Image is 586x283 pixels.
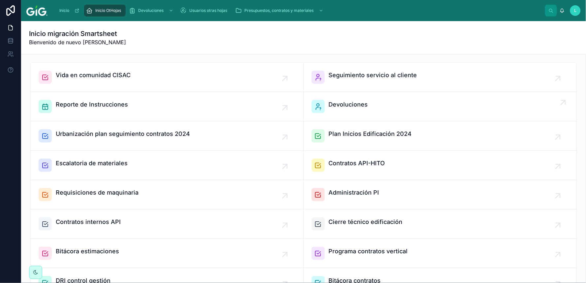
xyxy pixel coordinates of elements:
a: Vida en comunidad CISAC [31,63,304,92]
span: Escalatoria de materiales [56,159,128,168]
a: Presupuestos, contratos y materiales [233,5,327,16]
span: Administración PI [329,188,379,197]
a: Usuarios otras hojas [178,5,232,16]
a: Inicio OtHojas [84,5,126,16]
a: Contratos internos API [31,209,304,239]
span: Bitácora estimaciones [56,247,119,256]
span: Inicio OtHojas [95,8,121,13]
h1: Inicio migración Smartsheet [29,29,126,38]
span: Requisiciones de maquinaria [56,188,139,197]
span: Cierre técnico edificación [329,217,403,227]
a: Programa contratos vertical [304,239,577,268]
a: Cierre técnico edificación [304,209,577,239]
span: Devoluciones [329,100,368,109]
span: L [574,8,577,13]
span: Presupuestos, contratos y materiales [244,8,314,13]
div: scrollable content [53,3,545,18]
span: Bienvenido de nuevo [PERSON_NAME] [29,38,126,46]
span: Contratos internos API [56,217,121,227]
span: Vida en comunidad CISAC [56,71,131,80]
a: Administración PI [304,180,577,209]
span: Devoluciones [138,8,164,13]
a: Contratos API-HITO [304,151,577,180]
span: Inicio [59,8,69,13]
a: Reporte de Instrucciones [31,92,304,121]
a: Plan Inicios Edificación 2024 [304,121,577,151]
a: Escalatoria de materiales [31,151,304,180]
span: Urbanización plan seguimiento contratos 2024 [56,129,190,139]
a: Requisiciones de maquinaria [31,180,304,209]
span: Programa contratos vertical [329,247,408,256]
span: Reporte de Instrucciones [56,100,128,109]
a: Seguimiento servicio al cliente [304,63,577,92]
a: Bitácora estimaciones [31,239,304,268]
a: Inicio [56,5,83,16]
a: Devoluciones [127,5,177,16]
span: Contratos API-HITO [329,159,385,168]
span: Seguimiento servicio al cliente [329,71,417,80]
span: Plan Inicios Edificación 2024 [329,129,412,139]
span: Usuarios otras hojas [189,8,227,13]
a: Urbanización plan seguimiento contratos 2024 [31,121,304,151]
img: App logo [26,5,47,16]
a: Devoluciones [304,92,577,121]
